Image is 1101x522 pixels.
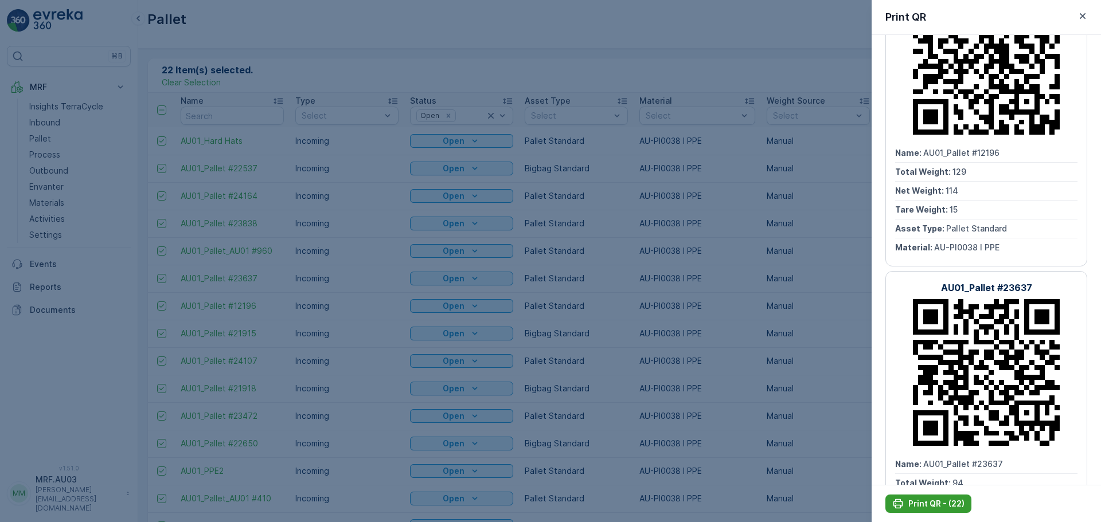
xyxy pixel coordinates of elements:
[946,186,958,195] span: 114
[10,264,61,273] span: Asset Type :
[950,205,958,214] span: 15
[10,207,67,217] span: Total Weight :
[895,223,946,233] span: Asset Type :
[885,494,971,513] button: Print QR - (22)
[895,148,923,158] span: Name :
[67,207,79,217] span: 118
[895,167,952,176] span: Total Weight :
[952,167,966,176] span: 129
[64,245,72,254] span: 15
[952,478,963,488] span: 94
[946,223,1007,233] span: Pallet Standard
[923,148,1000,158] span: AU01_Pallet #12196
[10,188,38,198] span: Name :
[895,205,950,214] span: Tare Weight :
[908,498,965,509] p: Print QR - (22)
[10,499,38,509] span: Name :
[49,282,114,292] span: AU-PI0038 I PPE
[38,499,115,509] span: AU01_Pallet #22517
[885,9,926,25] p: Print QR
[61,264,122,273] span: Pallet Standard
[895,186,946,195] span: Net Weight :
[895,478,952,488] span: Total Weight :
[895,242,934,252] span: Material :
[505,321,594,335] p: AU01_Pallet #22517
[895,459,923,469] span: Name :
[10,282,49,292] span: Material :
[934,242,1000,252] span: AU-PI0038 I PPE
[60,226,74,236] span: 103
[941,281,1032,295] p: AU01_Pallet #23637
[10,245,64,254] span: Tare Weight :
[10,226,60,236] span: Net Weight :
[38,188,112,198] span: AU01_Safety Equip
[506,10,593,23] p: AU01_Safety Equip
[923,459,1003,469] span: AU01_Pallet #23637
